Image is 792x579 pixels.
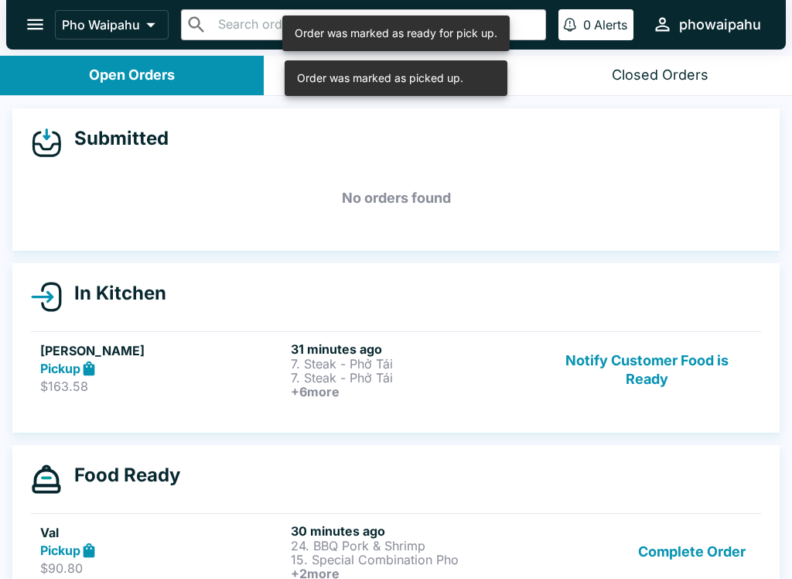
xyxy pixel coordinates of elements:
[55,10,169,39] button: Pho Waipahu
[291,341,535,357] h6: 31 minutes ago
[31,170,761,226] h5: No orders found
[40,341,285,360] h5: [PERSON_NAME]
[62,17,140,33] p: Pho Waipahu
[679,15,761,34] div: phowaipahu
[62,464,180,487] h4: Food Ready
[291,357,535,371] p: 7. Steak - Phở Tái
[62,127,169,150] h4: Submitted
[291,371,535,385] p: 7. Steak - Phở Tái
[646,8,767,41] button: phowaipahu
[295,20,497,46] div: Order was marked as ready for pick up.
[291,385,535,399] h6: + 6 more
[40,543,80,558] strong: Pickup
[612,67,708,84] div: Closed Orders
[31,331,761,408] a: [PERSON_NAME]Pickup$163.5831 minutes ago7. Steak - Phở Tái7. Steak - Phở Tái+6moreNotify Customer...
[40,361,80,376] strong: Pickup
[291,539,535,553] p: 24. BBQ Pork & Shrimp
[213,14,539,36] input: Search orders by name or phone number
[297,65,463,91] div: Order was marked as picked up.
[89,67,175,84] div: Open Orders
[594,17,627,33] p: Alerts
[542,341,752,399] button: Notify Customer Food is Ready
[40,379,285,394] p: $163.58
[15,5,55,44] button: open drawer
[40,560,285,576] p: $90.80
[62,282,166,305] h4: In Kitchen
[583,17,591,33] p: 0
[40,523,285,542] h5: Val
[291,523,535,539] h6: 30 minutes ago
[291,553,535,567] p: 15. Special Combination Pho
